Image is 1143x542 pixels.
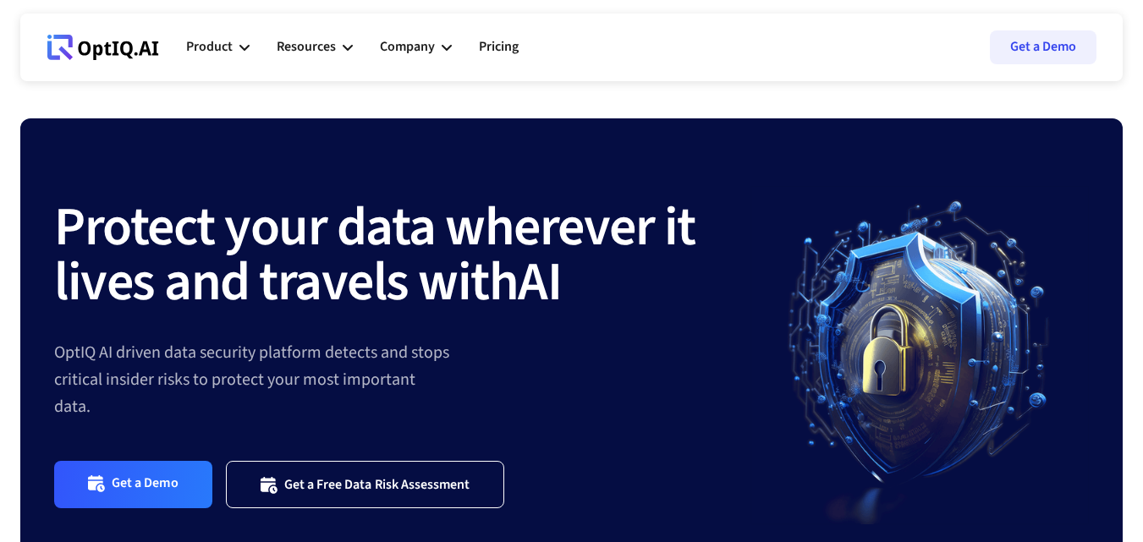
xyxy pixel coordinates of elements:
div: Product [186,36,233,58]
a: Webflow Homepage [47,22,159,73]
div: OptIQ AI driven data security platform detects and stops critical insider risks to protect your m... [54,339,750,420]
a: Get a Free Data Risk Assessment [226,461,505,507]
strong: Protect your data wherever it lives and travels with [54,189,695,321]
div: Product [186,22,250,73]
a: Get a Demo [54,461,212,507]
div: Resources [277,36,336,58]
div: Webflow Homepage [47,59,48,60]
a: Pricing [479,22,519,73]
div: Company [380,36,435,58]
strong: AI [518,244,561,321]
div: Company [380,22,452,73]
div: Get a Free Data Risk Assessment [284,476,470,493]
div: Resources [277,22,353,73]
a: Get a Demo [990,30,1096,64]
div: Get a Demo [112,474,179,494]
